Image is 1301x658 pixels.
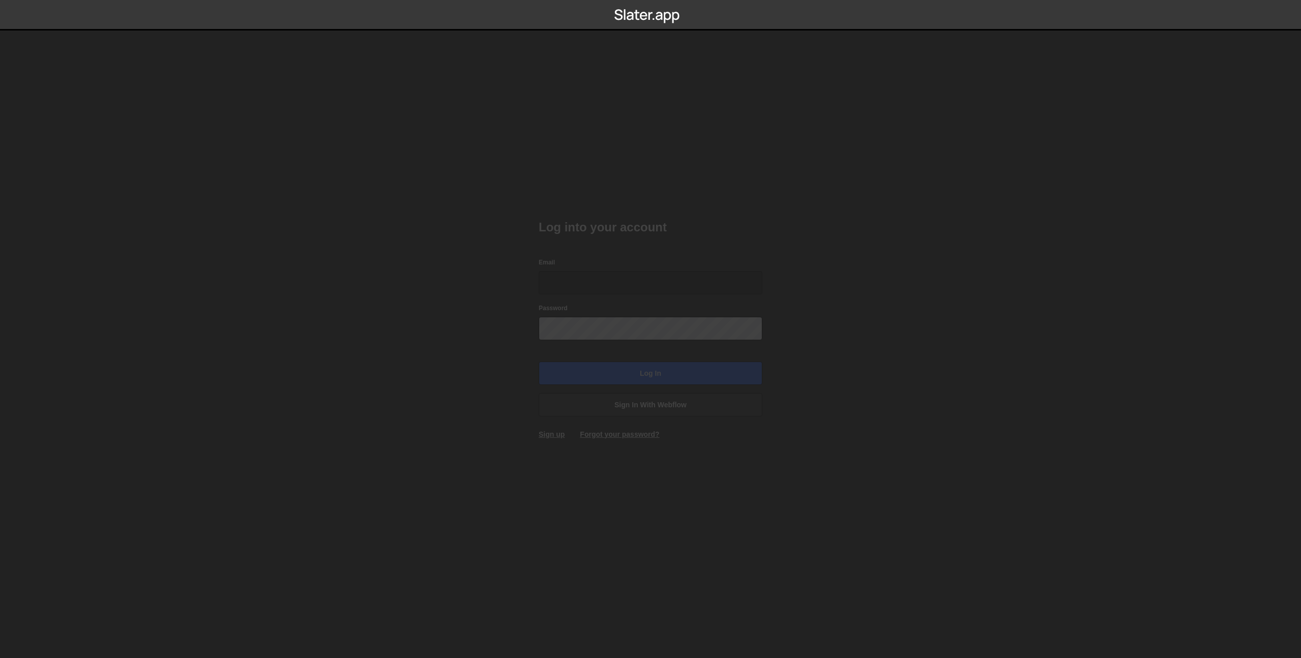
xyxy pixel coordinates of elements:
label: Email [539,257,555,267]
input: Log in [539,362,762,385]
label: Password [539,303,568,313]
a: Forgot your password? [580,430,659,438]
a: Sign in with Webflow [539,393,762,416]
h2: Log into your account [539,219,762,235]
a: Sign up [539,430,565,438]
